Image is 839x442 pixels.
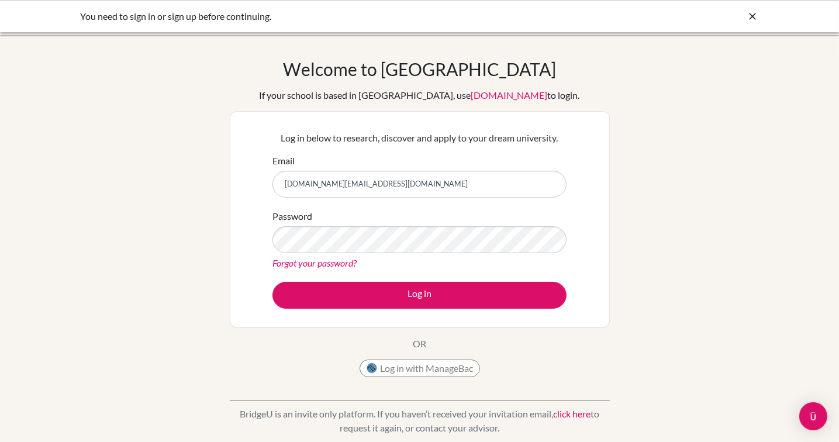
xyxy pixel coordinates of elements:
p: Log in below to research, discover and apply to your dream university. [272,131,567,145]
div: You need to sign in or sign up before continuing. [81,9,583,23]
a: click here [553,408,591,419]
label: Password [272,209,312,223]
div: If your school is based in [GEOGRAPHIC_DATA], use to login. [260,88,580,102]
button: Log in with ManageBac [360,360,480,377]
a: Forgot your password? [272,257,357,268]
p: OR [413,337,426,351]
h1: Welcome to [GEOGRAPHIC_DATA] [283,58,556,80]
button: Log in [272,282,567,309]
p: BridgeU is an invite only platform. If you haven’t received your invitation email, to request it ... [230,407,610,435]
a: [DOMAIN_NAME] [471,89,548,101]
div: Open Intercom Messenger [799,402,827,430]
label: Email [272,154,295,168]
